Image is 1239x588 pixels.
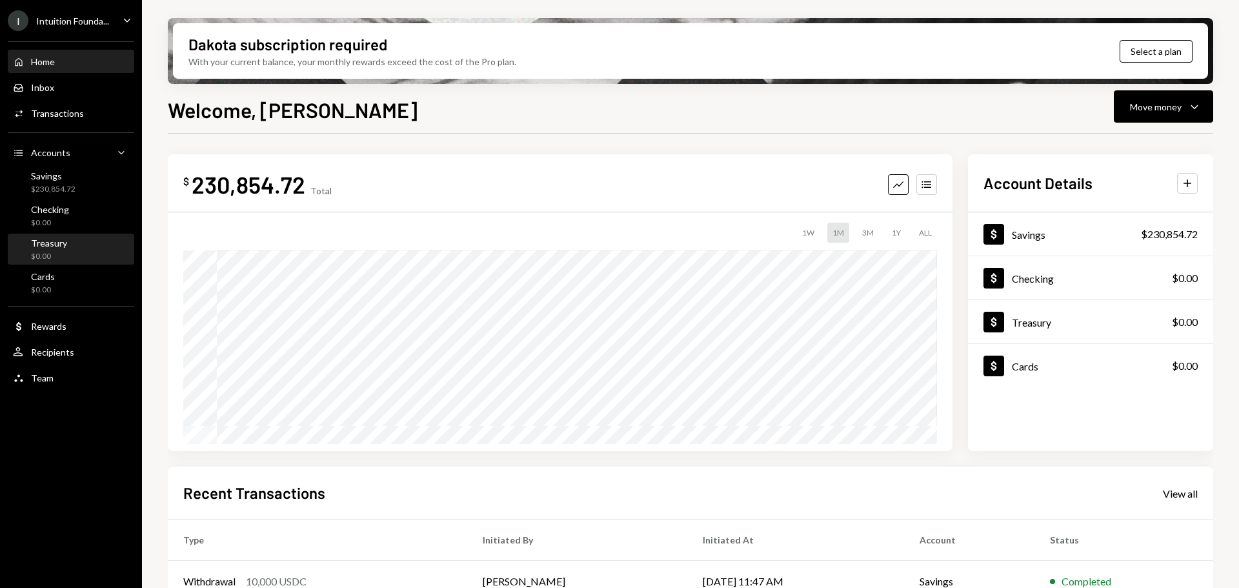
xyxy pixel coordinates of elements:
div: 1M [827,223,849,243]
a: Savings$230,854.72 [8,167,134,198]
a: Recipients [8,340,134,363]
a: Checking$0.00 [8,200,134,231]
th: Initiated At [687,520,904,561]
div: Treasury [31,238,67,248]
a: Cards$0.00 [8,267,134,298]
a: Treasury$0.00 [968,300,1213,343]
div: $0.00 [1172,314,1198,330]
div: Checking [1012,272,1054,285]
div: I [8,10,28,31]
h2: Recent Transactions [183,482,325,503]
div: Cards [31,271,55,282]
div: Team [31,372,54,383]
div: 1W [797,223,820,243]
a: Checking$0.00 [968,256,1213,299]
a: Savings$230,854.72 [968,212,1213,256]
div: Intuition Founda... [36,15,109,26]
a: Inbox [8,76,134,99]
div: 3M [857,223,879,243]
div: $0.00 [1172,358,1198,374]
h1: Welcome, [PERSON_NAME] [168,97,418,123]
div: Home [31,56,55,67]
div: Move money [1130,100,1182,114]
div: Accounts [31,147,70,158]
div: $0.00 [31,218,69,228]
div: Inbox [31,82,54,93]
div: Total [310,185,332,196]
div: $0.00 [31,251,67,262]
button: Move money [1114,90,1213,123]
div: 230,854.72 [192,170,305,199]
div: Checking [31,204,69,215]
div: Rewards [31,321,66,332]
a: Transactions [8,101,134,125]
div: Savings [1012,228,1045,241]
div: With your current balance, your monthly rewards exceed the cost of the Pro plan. [188,55,516,68]
div: Treasury [1012,316,1051,329]
a: Cards$0.00 [968,344,1213,387]
div: View all [1163,487,1198,500]
th: Account [904,520,1034,561]
div: $230,854.72 [1141,227,1198,242]
a: Team [8,366,134,389]
div: $230,854.72 [31,184,76,195]
div: Recipients [31,347,74,358]
div: Savings [31,170,76,181]
div: Cards [1012,360,1038,372]
a: Home [8,50,134,73]
div: $0.00 [1172,270,1198,286]
div: $ [183,175,189,188]
a: Rewards [8,314,134,338]
a: View all [1163,486,1198,500]
a: Accounts [8,141,134,164]
div: Transactions [31,108,84,119]
th: Status [1034,520,1213,561]
h2: Account Details [983,172,1093,194]
button: Select a plan [1120,40,1193,63]
div: 1Y [887,223,906,243]
div: $0.00 [31,285,55,296]
th: Type [168,520,467,561]
a: Treasury$0.00 [8,234,134,265]
div: Dakota subscription required [188,34,387,55]
div: ALL [914,223,937,243]
th: Initiated By [467,520,687,561]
